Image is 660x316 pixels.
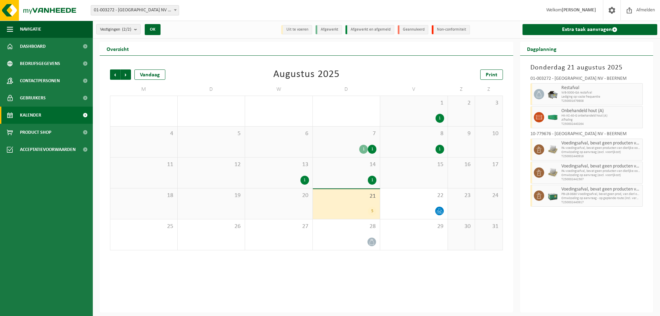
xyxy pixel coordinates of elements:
[451,161,472,168] span: 16
[359,145,368,154] div: 1
[548,190,558,201] img: PB-LB-0680-HPE-GN-01
[181,223,242,230] span: 26
[398,25,428,34] li: Geannuleerd
[384,161,444,168] span: 15
[561,108,641,114] span: Onbehandeld hout (A)
[181,192,242,199] span: 19
[451,223,472,230] span: 30
[522,24,658,35] a: Extra taak aanvragen
[561,99,641,103] span: T250001679808
[561,173,641,177] span: Omwisseling op aanvraag (excl. voorrijkost)
[548,89,558,99] img: WB-5000-GAL-GY-01
[20,89,46,107] span: Gebruikers
[384,99,444,107] span: 1
[384,192,444,199] span: 22
[145,24,161,35] button: OK
[478,161,499,168] span: 17
[478,130,499,138] span: 10
[249,161,309,168] span: 13
[249,130,309,138] span: 6
[436,145,444,154] div: 1
[100,24,131,35] span: Vestigingen
[561,200,641,205] span: T250002440917
[316,130,377,138] span: 7
[20,55,60,72] span: Bedrijfsgegevens
[114,223,174,230] span: 25
[562,8,596,13] strong: [PERSON_NAME]
[561,177,641,182] span: T250002442367
[245,83,313,96] td: W
[475,83,503,96] td: Z
[478,192,499,199] span: 24
[561,85,641,91] span: Restafval
[451,99,472,107] span: 2
[20,38,46,55] span: Dashboard
[530,63,643,73] h3: Donderdag 21 augustus 2025
[561,164,641,169] span: Voedingsafval, bevat geen producten van dierlijke oorsprong, gemengde verpakking (exclusief glas)
[561,95,641,99] span: Lediging op vaste frequentie
[478,99,499,107] span: 3
[530,76,643,83] div: 01-003272 - [GEOGRAPHIC_DATA] NV - BEERNEM
[91,6,179,15] span: 01-003272 - BELGOSUC NV - BEERNEM
[530,132,643,139] div: 10-779676 - [GEOGRAPHIC_DATA] NV - BEERNEM
[316,223,377,230] span: 28
[368,145,376,154] div: 1
[313,83,381,96] td: D
[316,193,377,200] span: 21
[114,192,174,199] span: 18
[121,69,131,80] span: Volgende
[181,161,242,168] span: 12
[480,69,503,80] a: Print
[20,124,51,141] span: Product Shop
[134,69,165,80] div: Vandaag
[91,5,179,15] span: 01-003272 - BELGOSUC NV - BEERNEM
[368,207,376,216] div: 5
[548,167,558,178] img: LP-PA-00000-WDN-11
[561,91,641,95] span: WB-5000-GA restafval
[548,144,558,155] img: LP-PA-00000-WDN-11
[478,223,499,230] span: 31
[486,72,497,78] span: Print
[520,42,563,55] h2: Dagplanning
[281,25,312,34] li: Uit te voeren
[448,83,475,96] td: Z
[451,192,472,199] span: 23
[316,25,342,34] li: Afgewerkt
[300,176,309,185] div: 1
[561,169,641,173] span: PA voedingsafval, bevat geen producten van dierlijke oorspr,
[122,27,131,32] count: (2/2)
[20,141,76,158] span: Acceptatievoorwaarden
[316,161,377,168] span: 14
[561,141,641,146] span: Voedingsafval, bevat geen producten van dierlijke oorsprong, gemengde verpakking (exclusief glas)
[561,196,641,200] span: Omwisseling op aanvraag - op geplande route (incl. verwerking)
[114,161,174,168] span: 11
[548,115,558,120] img: HK-XC-40-GN-00
[110,69,120,80] span: Vorige
[561,122,641,126] span: T250002440264
[384,130,444,138] span: 8
[432,25,470,34] li: Non-conformiteit
[181,130,242,138] span: 5
[561,150,641,154] span: Omwisseling op aanvraag (excl. voorrijkost)
[561,187,641,192] span: Voedingsafval, bevat geen producten van dierlijke oorsprong, gemengde verpakking (exclusief glas)
[20,72,60,89] span: Contactpersonen
[20,21,41,38] span: Navigatie
[561,154,641,159] span: T250002440916
[249,223,309,230] span: 27
[114,130,174,138] span: 4
[436,114,444,123] div: 1
[20,107,41,124] span: Kalender
[96,24,141,34] button: Vestigingen(2/2)
[345,25,394,34] li: Afgewerkt en afgemeld
[561,114,641,118] span: HK-XC-40-G onbehandeld hout (A)
[384,223,444,230] span: 29
[368,176,376,185] div: 1
[561,118,641,122] span: Afhaling
[110,83,178,96] td: M
[178,83,245,96] td: D
[451,130,472,138] span: 9
[249,192,309,199] span: 20
[561,146,641,150] span: PA voedingsafval, bevat geen producten van dierlijke oorspr,
[380,83,448,96] td: V
[100,42,136,55] h2: Overzicht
